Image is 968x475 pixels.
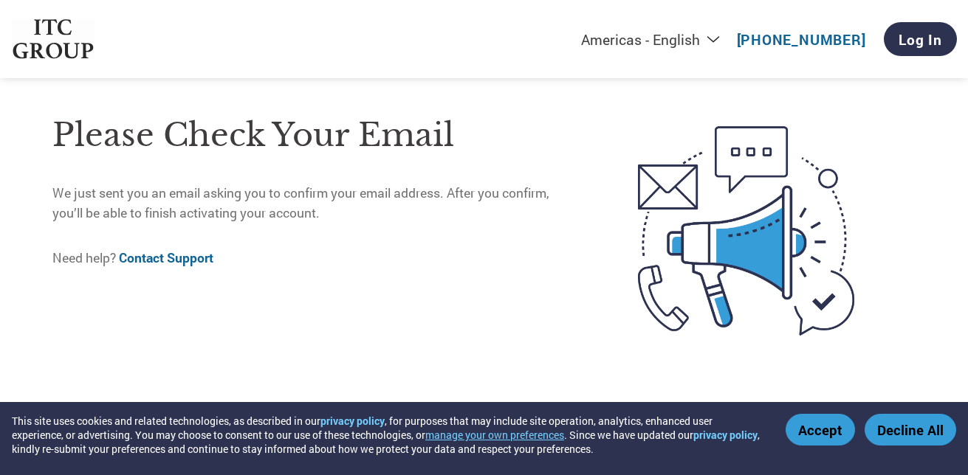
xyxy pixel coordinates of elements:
[11,19,95,60] img: ITC Group
[52,111,576,159] h1: Please check your email
[576,100,916,362] img: open-email
[425,428,564,442] button: manage your own preferences
[737,30,866,49] a: [PHONE_NUMBER]
[12,414,764,456] div: This site uses cookies and related technologies, as described in our , for purposes that may incl...
[52,184,576,223] p: We just sent you an email asking you to confirm your email address. After you confirm, you’ll be ...
[693,428,758,442] a: privacy policy
[320,414,385,428] a: privacy policy
[786,414,855,445] button: Accept
[119,249,213,266] a: Contact Support
[884,22,957,56] a: Log In
[52,249,576,268] p: Need help?
[865,414,956,445] button: Decline All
